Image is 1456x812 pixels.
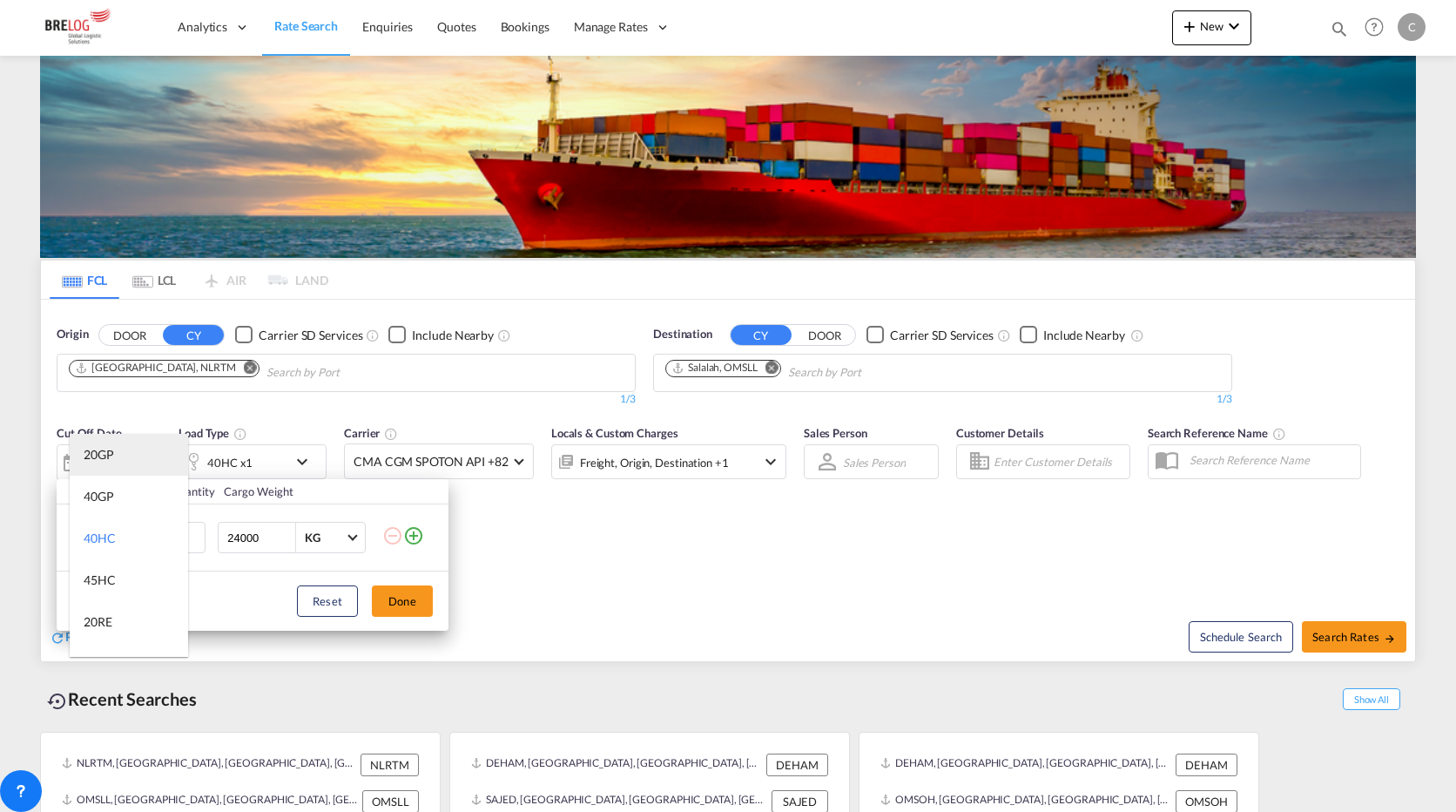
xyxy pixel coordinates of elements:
[84,655,112,673] div: 40RE
[84,530,116,547] div: 40HC
[84,446,114,464] div: 20GP
[84,572,116,589] div: 45HC
[84,613,112,631] div: 20RE
[84,488,114,505] div: 40GP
